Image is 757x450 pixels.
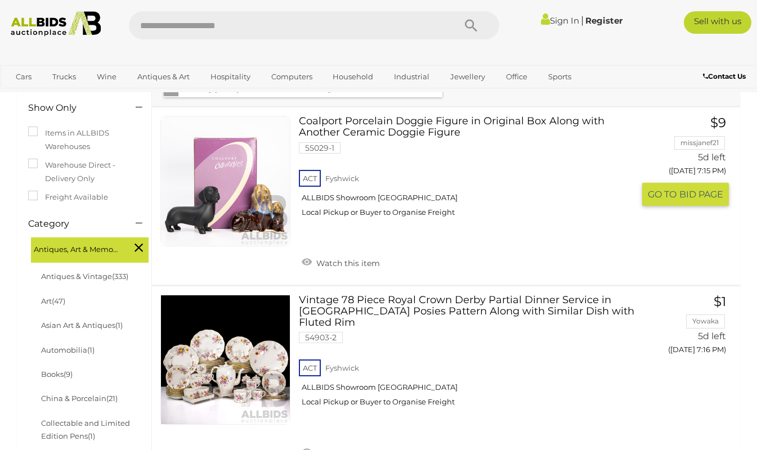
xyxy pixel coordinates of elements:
[112,272,128,281] span: (333)
[203,67,258,86] a: Hospitality
[106,394,118,403] span: (21)
[41,370,73,379] a: Books(9)
[684,11,751,34] a: Sell with us
[499,67,535,86] a: Office
[264,67,320,86] a: Computers
[88,431,95,440] span: (1)
[585,15,622,26] a: Register
[307,116,634,226] a: Coalport Porcelain Doggie Figure in Original Box Along with Another Ceramic Doggie Figure 55029-1...
[41,272,128,281] a: Antiques & Vintage(333)
[642,183,729,206] button: GO TOBID PAGE
[41,418,130,440] a: Collectable and Limited Edition Pens(1)
[52,296,65,305] span: (47)
[45,67,83,86] a: Trucks
[325,67,380,86] a: Household
[651,295,729,361] a: $1 Yowaka 5d left ([DATE] 7:16 PM)
[703,70,749,83] a: Contact Us
[443,67,492,86] a: Jewellery
[28,219,119,229] h4: Category
[8,86,103,105] a: [GEOGRAPHIC_DATA]
[703,72,746,80] b: Contact Us
[541,15,579,26] a: Sign In
[648,188,679,200] span: GO TO
[28,191,108,204] label: Freight Available
[28,127,140,153] label: Items in ALLBIDS Warehouses
[41,345,95,354] a: Automobilia(1)
[387,67,437,86] a: Industrial
[64,370,73,379] span: (9)
[28,159,140,185] label: Warehouse Direct - Delivery Only
[6,11,106,37] img: Allbids.com.au
[307,295,634,416] a: Vintage 78 Piece Royal Crown Derby Partial Dinner Service in [GEOGRAPHIC_DATA] Posies Pattern Alo...
[28,103,119,113] h4: Show Only
[581,14,584,26] span: |
[41,296,65,305] a: Art(47)
[87,345,95,354] span: (1)
[651,116,729,207] a: $9 missjanef21 5d left ([DATE] 7:15 PM) GO TOBID PAGE
[34,240,118,256] span: Antiques, Art & Memorabilia
[89,67,124,86] a: Wine
[41,321,123,330] a: Asian Art & Antiques(1)
[8,67,39,86] a: Cars
[115,321,123,330] span: (1)
[541,67,579,86] a: Sports
[443,11,499,39] button: Search
[130,67,197,86] a: Antiques & Art
[679,188,723,200] span: BID PAGE
[714,294,726,309] span: $1
[313,258,380,268] span: Watch this item
[710,115,726,130] span: $9
[41,394,118,403] a: China & Porcelain(21)
[299,254,383,271] a: Watch this item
